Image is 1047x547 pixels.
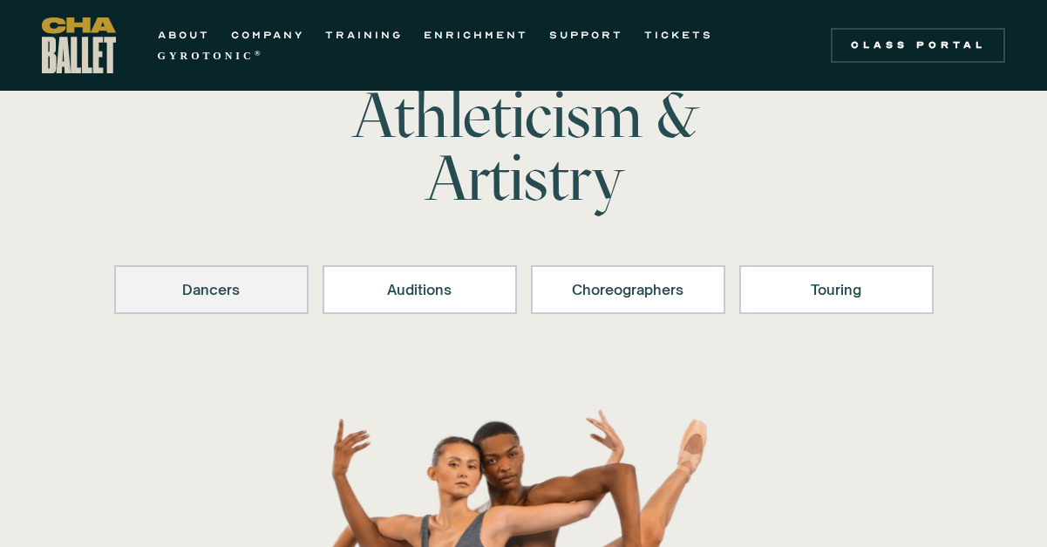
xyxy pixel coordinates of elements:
a: Choreographers [531,265,725,314]
div: Class Portal [841,38,995,52]
div: Touring [762,279,911,300]
sup: ® [255,49,264,58]
a: COMPANY [231,24,304,45]
div: Auditions [345,279,494,300]
a: TICKETS [644,24,713,45]
a: TRAINING [325,24,403,45]
h1: Athleticism & Artistry [252,84,796,209]
a: ENRICHMENT [424,24,528,45]
a: Touring [739,265,934,314]
a: home [42,17,116,73]
a: ABOUT [158,24,210,45]
a: Class Portal [831,28,1005,63]
div: Choreographers [554,279,703,300]
a: Auditions [323,265,517,314]
a: SUPPORT [549,24,623,45]
strong: GYROTONIC [158,50,255,62]
div: Dancers [137,279,286,300]
a: GYROTONIC® [158,45,264,66]
a: Dancers [114,265,309,314]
